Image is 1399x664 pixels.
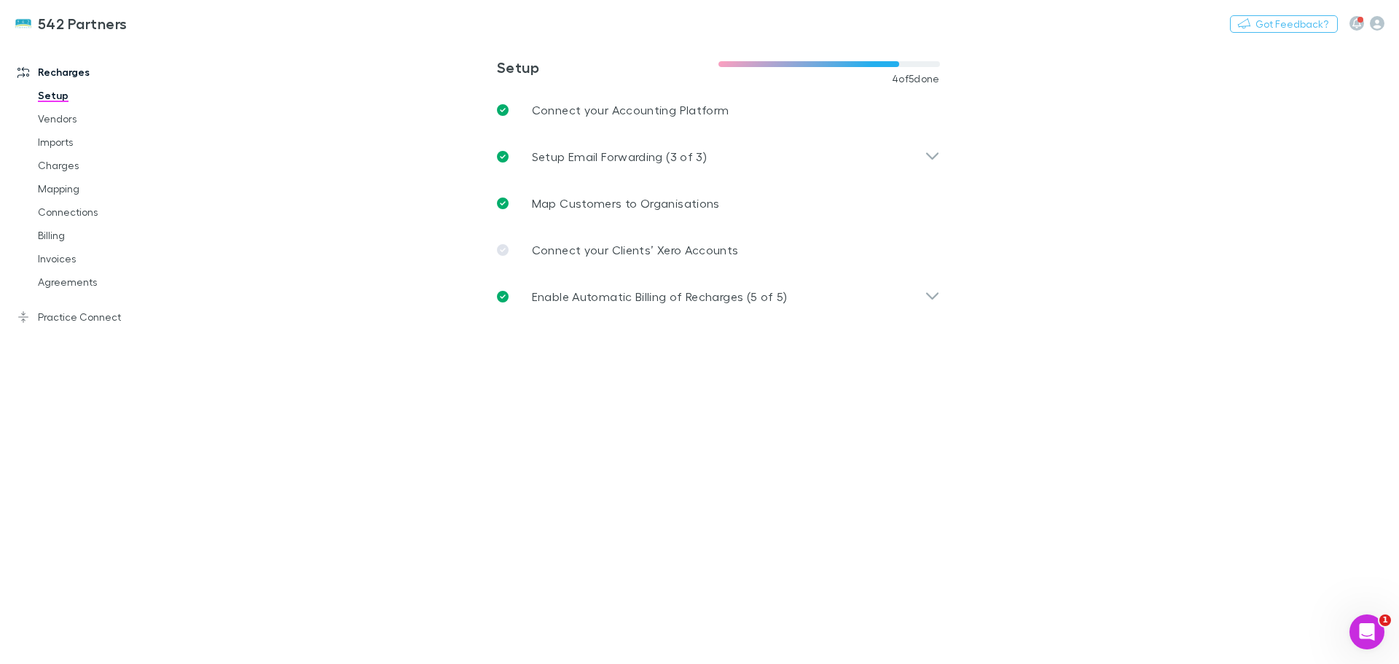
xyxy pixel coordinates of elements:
[892,73,940,85] span: 4 of 5 done
[6,6,136,41] a: 542 Partners
[15,15,32,32] img: 542 Partners's Logo
[497,58,718,76] h3: Setup
[1379,614,1391,626] span: 1
[38,15,128,32] h3: 542 Partners
[23,177,197,200] a: Mapping
[485,133,952,180] div: Setup Email Forwarding (3 of 3)
[485,227,952,273] a: Connect your Clients’ Xero Accounts
[23,270,197,294] a: Agreements
[23,154,197,177] a: Charges
[485,87,952,133] a: Connect your Accounting Platform
[1349,614,1384,649] iframe: Intercom live chat
[23,84,197,107] a: Setup
[23,130,197,154] a: Imports
[532,288,788,305] p: Enable Automatic Billing of Recharges (5 of 5)
[1230,15,1338,33] button: Got Feedback?
[532,241,739,259] p: Connect your Clients’ Xero Accounts
[485,180,952,227] a: Map Customers to Organisations
[532,101,729,119] p: Connect your Accounting Platform
[532,148,707,165] p: Setup Email Forwarding (3 of 3)
[23,107,197,130] a: Vendors
[23,200,197,224] a: Connections
[3,305,197,329] a: Practice Connect
[485,273,952,320] div: Enable Automatic Billing of Recharges (5 of 5)
[23,224,197,247] a: Billing
[23,247,197,270] a: Invoices
[3,60,197,84] a: Recharges
[532,195,720,212] p: Map Customers to Organisations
